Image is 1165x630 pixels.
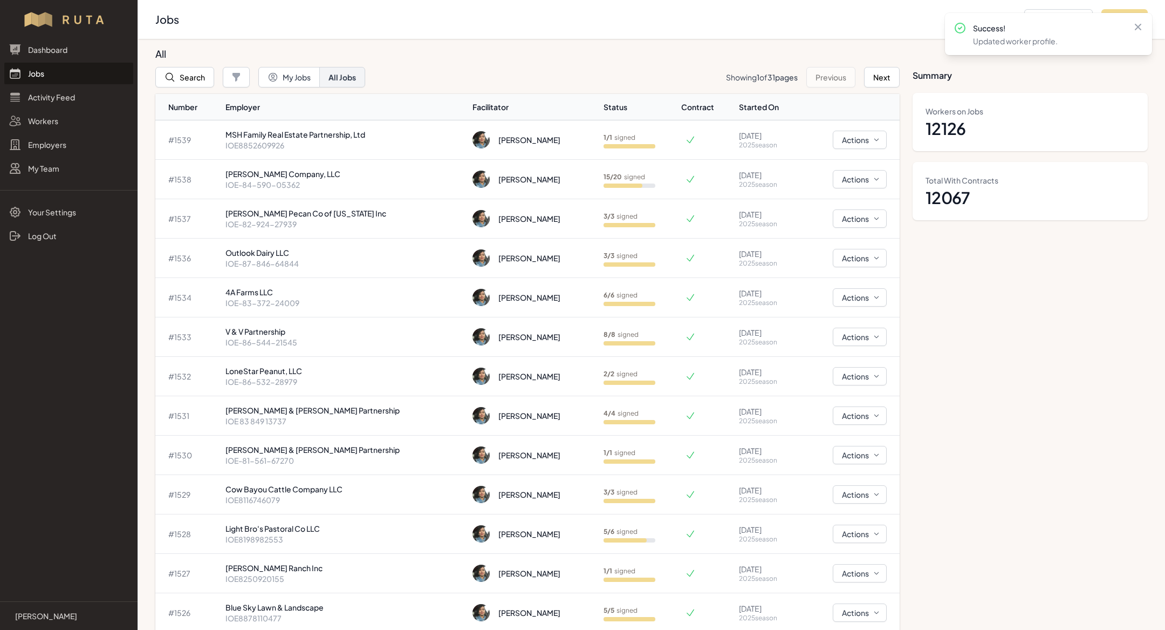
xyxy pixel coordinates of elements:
[739,564,796,574] p: [DATE]
[604,173,645,181] p: signed
[155,239,221,278] td: # 1536
[926,119,1135,138] dd: 12126
[604,133,612,141] b: 1 / 1
[833,525,887,543] button: Actions
[155,160,221,199] td: # 1538
[498,607,560,618] div: [PERSON_NAME]
[926,175,1135,186] dt: Total With Contracts
[806,67,855,87] button: Previous
[739,248,796,259] p: [DATE]
[155,67,214,87] button: Search
[726,67,900,87] nav: Pagination
[604,449,635,457] p: signed
[155,12,1016,27] h2: Jobs
[225,326,464,337] p: V & V Partnership
[225,258,464,269] p: IOE-87-846-64844
[4,201,133,223] a: Your Settings
[498,331,560,342] div: [PERSON_NAME]
[155,94,221,120] th: Number
[4,110,133,132] a: Workers
[726,72,798,83] p: Showing of
[739,259,796,268] p: 2025 season
[155,317,221,357] td: # 1533
[833,446,887,464] button: Actions
[833,604,887,622] button: Actions
[604,567,612,575] b: 1 / 1
[225,455,464,466] p: IOE-81-561-67270
[604,527,638,536] p: signed
[926,188,1135,207] dd: 12067
[739,603,796,614] p: [DATE]
[833,131,887,149] button: Actions
[225,365,464,376] p: LoneStar Peanut, LLC
[498,371,560,382] div: [PERSON_NAME]
[4,134,133,155] a: Employers
[155,475,221,514] td: # 1529
[225,444,464,455] p: [PERSON_NAME] & [PERSON_NAME] Partnership
[225,337,464,348] p: IOE-86-544-21545
[155,120,221,160] td: # 1539
[225,613,464,624] p: IOE8878110477
[739,445,796,456] p: [DATE]
[225,376,464,387] p: IOE-86-532-28979
[1101,9,1148,30] button: Add Job
[739,535,796,544] p: 2025 season
[225,484,464,494] p: Cow Bayou Cattle Company LLC
[735,94,800,120] th: Started On
[604,527,614,536] b: 5 / 6
[4,158,133,179] a: My Team
[155,514,221,554] td: # 1528
[604,330,639,339] p: signed
[604,567,635,575] p: signed
[225,405,464,416] p: [PERSON_NAME] & [PERSON_NAME] Partnership
[739,456,796,465] p: 2025 season
[604,606,614,614] b: 5 / 5
[225,179,464,190] p: IOE-84-590-05362
[833,249,887,267] button: Actions
[225,534,464,545] p: IOE8198982553
[225,297,464,308] p: IOE-83-372-24009
[155,436,221,475] td: # 1530
[739,377,796,386] p: 2025 season
[155,278,221,317] td: # 1534
[155,554,221,593] td: # 1527
[225,140,464,151] p: IOE8852609926
[225,287,464,297] p: 4A Farms LLC
[604,370,614,378] b: 2 / 2
[739,209,796,220] p: [DATE]
[833,209,887,228] button: Actions
[913,48,1148,82] h3: Summary
[225,563,464,573] p: [PERSON_NAME] Ranch Inc
[155,396,221,436] td: # 1531
[739,299,796,307] p: 2025 season
[604,488,614,496] b: 3 / 3
[498,134,560,145] div: [PERSON_NAME]
[833,367,887,385] button: Actions
[604,291,638,300] p: signed
[739,288,796,299] p: [DATE]
[155,199,221,239] td: # 1537
[739,614,796,622] p: 2025 season
[739,406,796,417] p: [DATE]
[319,67,365,87] button: All Jobs
[498,568,560,579] div: [PERSON_NAME]
[498,489,560,500] div: [PERSON_NAME]
[155,48,891,60] h3: All
[604,291,614,299] b: 6 / 6
[833,564,887,582] button: Actions
[739,496,796,504] p: 2025 season
[225,416,464,426] p: IOE 83 849 13737
[604,133,635,142] p: signed
[225,168,464,179] p: [PERSON_NAME] Company, LLC
[258,67,320,87] button: My Jobs
[739,574,796,583] p: 2025 season
[604,409,615,417] b: 4 / 4
[498,253,560,263] div: [PERSON_NAME]
[739,220,796,228] p: 2025 season
[739,338,796,347] p: 2025 season
[604,212,614,220] b: 3 / 3
[767,72,798,82] span: 31 pages
[604,606,638,615] p: signed
[604,409,639,418] p: signed
[604,252,638,260] p: signed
